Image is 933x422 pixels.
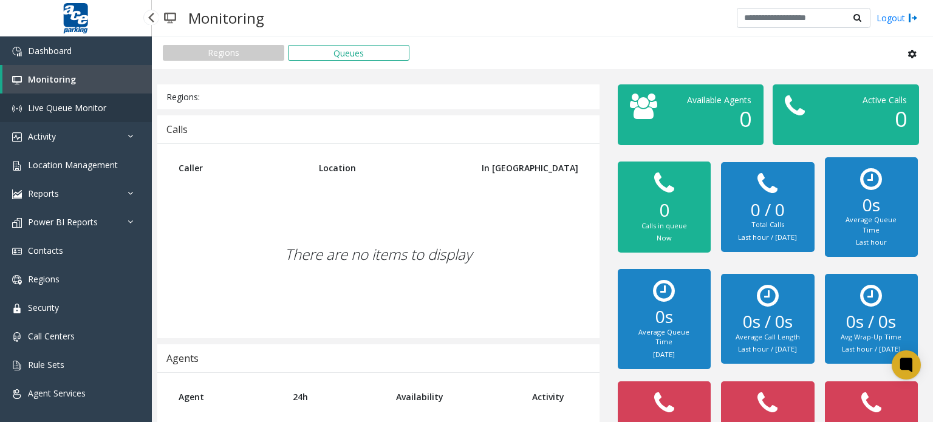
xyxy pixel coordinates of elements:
[169,382,284,412] th: Agent
[523,382,587,412] th: Activity
[28,188,59,199] span: Reports
[163,45,284,61] button: Regions
[12,47,22,56] img: 'icon'
[12,304,22,313] img: 'icon'
[630,307,699,327] h2: 0s
[2,65,152,94] a: Monitoring
[166,350,199,366] div: Agents
[657,233,672,242] small: Now
[895,104,907,133] span: 0
[739,104,751,133] span: 0
[166,91,200,103] span: Regions:
[284,382,388,412] th: 24h
[28,245,63,256] span: Contacts
[12,218,22,228] img: 'icon'
[28,45,72,56] span: Dashboard
[12,275,22,285] img: 'icon'
[182,3,270,33] h3: Monitoring
[463,153,587,183] th: In [GEOGRAPHIC_DATA]
[738,233,797,242] small: Last hour / [DATE]
[653,350,675,359] small: [DATE]
[28,387,86,399] span: Agent Services
[28,159,118,171] span: Location Management
[12,104,22,114] img: 'icon'
[12,189,22,199] img: 'icon'
[12,161,22,171] img: 'icon'
[687,94,751,106] span: Available Agents
[856,237,887,247] small: Last hour
[837,311,906,332] h2: 0s / 0s
[310,153,463,183] th: Location
[28,359,64,370] span: Rule Sets
[28,330,75,342] span: Call Centers
[842,344,901,353] small: Last hour / [DATE]
[630,199,699,221] h2: 0
[12,389,22,399] img: 'icon'
[28,73,76,85] span: Monitoring
[28,273,60,285] span: Regions
[166,121,188,137] div: Calls
[169,183,587,326] div: There are no items to display
[733,200,802,220] h2: 0 / 0
[28,131,56,142] span: Activity
[169,153,310,183] th: Caller
[630,221,699,231] div: Calls in queue
[28,102,106,114] span: Live Queue Monitor
[733,220,802,230] div: Total Calls
[387,382,523,412] th: Availability
[738,344,797,353] small: Last hour / [DATE]
[837,332,906,342] div: Avg Wrap-Up Time
[12,132,22,142] img: 'icon'
[288,45,409,61] button: Queues
[908,12,918,24] img: logout
[837,195,906,216] h2: 0s
[12,75,22,85] img: 'icon'
[630,327,699,347] div: Average Queue Time
[12,361,22,370] img: 'icon'
[733,311,802,332] h2: 0s / 0s
[877,12,918,24] a: Logout
[28,302,59,313] span: Security
[863,94,907,106] span: Active Calls
[164,3,176,33] img: pageIcon
[28,216,98,228] span: Power BI Reports
[733,332,802,342] div: Average Call Length
[12,332,22,342] img: 'icon'
[837,215,906,235] div: Average Queue Time
[12,247,22,256] img: 'icon'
